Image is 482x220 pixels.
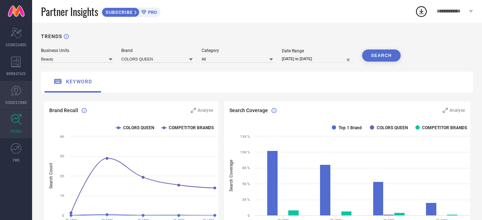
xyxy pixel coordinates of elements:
[443,108,448,113] svg: Zoom
[229,108,268,113] span: Search Coverage
[5,100,27,105] span: SUGGESTIONS
[242,182,250,186] text: 5K %
[240,135,250,138] text: 13K %
[362,49,401,62] button: SEARCH
[41,4,98,19] span: Partner Insights
[376,125,407,130] text: COLORS QUEEN
[41,33,62,39] h1: TRENDS
[10,129,22,134] span: TRENDS
[49,108,78,113] span: Brand Recall
[198,108,213,113] span: Analyse
[248,214,250,218] text: 0
[13,157,20,163] span: FWD
[202,48,273,53] div: Category
[339,125,362,130] text: Top 1 Brand
[6,71,26,76] span: WORKSPACE
[60,135,65,138] text: 4K
[49,163,54,189] tspan: Search Count
[191,108,196,113] svg: Zoom
[240,150,250,154] text: 10K %
[242,166,250,170] text: 8K %
[6,42,27,47] span: SCORECARDS
[450,108,465,113] span: Analyse
[60,174,65,178] text: 2K
[123,125,154,130] text: COLORS QUEEN
[169,125,214,130] text: COMPETITOR BRANDS
[242,198,250,201] text: 3K %
[422,125,467,130] text: COMPETITOR BRANDS
[282,48,353,53] div: Date Range
[102,6,161,17] a: SUBSCRIBEPRO
[102,10,135,15] span: SUBSCRIBE
[415,5,428,18] div: Open download list
[121,48,193,53] div: Brand
[66,79,92,84] span: keyword
[60,194,65,198] text: 1K
[229,160,234,192] tspan: Search Coverage
[282,55,353,63] input: Select date range
[146,10,157,15] span: PRO
[62,214,64,218] text: 0
[60,154,65,158] text: 3K
[41,48,112,53] div: Business Units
